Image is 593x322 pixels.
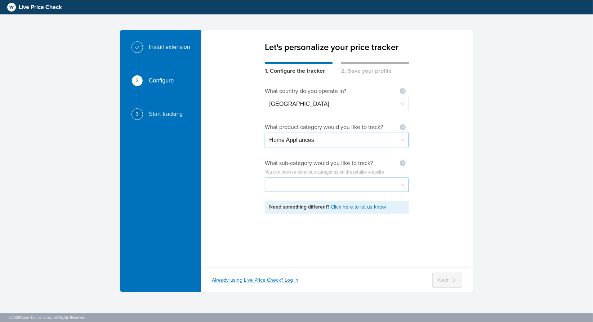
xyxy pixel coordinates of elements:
span: question-circle [400,160,406,166]
span: question-circle [400,88,406,94]
span: Germany [269,97,405,111]
div: What country do you operate in? [265,87,355,95]
span: Need something different? [269,204,331,210]
div: You can browse other sub-categories on the retailer website [265,169,409,176]
div: What product category would you like to track? [265,123,391,131]
a: Click here to let us know [331,204,386,210]
span: Live Price Check [19,3,62,12]
span: 2 [136,78,139,83]
div: Already using Live Price Check? Log in [212,277,298,284]
span: check [135,45,140,50]
span: 3 [136,111,139,116]
div: What sub-category would you like to track? [265,159,382,167]
div: 2. Save your profile [341,62,409,75]
span: question-circle [400,124,406,130]
div: Start tracking [149,108,188,120]
span: Home Appliances [269,133,405,147]
div: 1. Configure the tracker [265,62,333,75]
div: Install extension [149,41,196,53]
div: Let's personalize your price tracker [265,30,409,54]
img: logo [7,3,16,12]
div: Configure [149,75,179,86]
